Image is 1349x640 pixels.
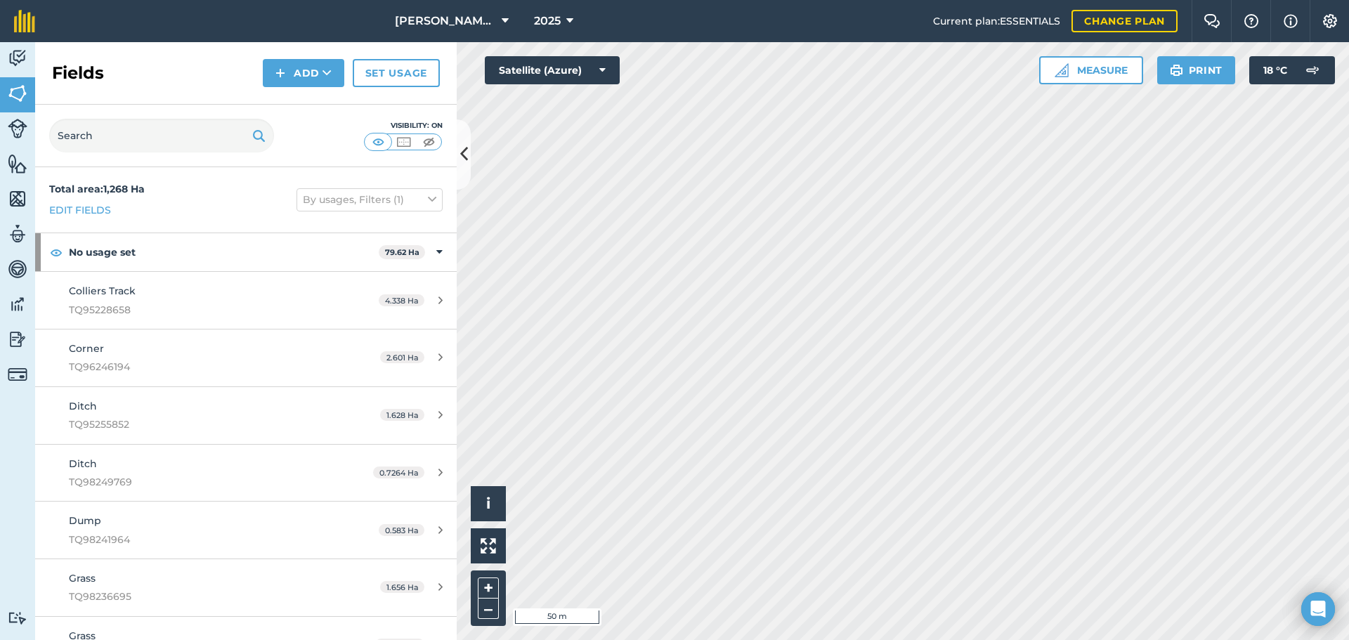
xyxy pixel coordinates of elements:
[373,466,424,478] span: 0.7264 Ha
[69,417,333,432] span: TQ95255852
[69,302,333,318] span: TQ95228658
[1284,13,1298,30] img: svg+xml;base64,PHN2ZyB4bWxucz0iaHR0cDovL3d3dy53My5vcmcvMjAwMC9zdmciIHdpZHRoPSIxNyIgaGVpZ2h0PSIxNy...
[35,329,457,386] a: CornerTQ962461942.601 Ha
[1243,14,1260,28] img: A question mark icon
[35,387,457,444] a: DitchTQ952558521.628 Ha
[69,589,333,604] span: TQ98236695
[49,202,111,218] a: Edit fields
[1263,56,1287,84] span: 18 ° C
[1249,56,1335,84] button: 18 °C
[8,83,27,104] img: svg+xml;base64,PHN2ZyB4bWxucz0iaHR0cDovL3d3dy53My5vcmcvMjAwMC9zdmciIHdpZHRoPSI1NiIgaGVpZ2h0PSI2MC...
[35,445,457,502] a: DitchTQ982497690.7264 Ha
[1322,14,1338,28] img: A cog icon
[395,135,412,149] img: svg+xml;base64,PHN2ZyB4bWxucz0iaHR0cDovL3d3dy53My5vcmcvMjAwMC9zdmciIHdpZHRoPSI1MCIgaGVpZ2h0PSI0MC...
[35,233,457,271] div: No usage set79.62 Ha
[353,59,440,87] a: Set usage
[49,119,274,152] input: Search
[380,581,424,593] span: 1.656 Ha
[8,48,27,69] img: svg+xml;base64,PD94bWwgdmVyc2lvbj0iMS4wIiBlbmNvZGluZz0idXRmLTgiPz4KPCEtLSBHZW5lcmF0b3I6IEFkb2JlIE...
[35,559,457,616] a: GrassTQ982366951.656 Ha
[1055,63,1069,77] img: Ruler icon
[485,56,620,84] button: Satellite (Azure)
[8,365,27,384] img: svg+xml;base64,PD94bWwgdmVyc2lvbj0iMS4wIiBlbmNvZGluZz0idXRmLTgiPz4KPCEtLSBHZW5lcmF0b3I6IEFkb2JlIE...
[471,486,506,521] button: i
[252,127,266,144] img: svg+xml;base64,PHN2ZyB4bWxucz0iaHR0cDovL3d3dy53My5vcmcvMjAwMC9zdmciIHdpZHRoPSIxOSIgaGVpZ2h0PSIyNC...
[380,351,424,363] span: 2.601 Ha
[8,119,27,138] img: svg+xml;base64,PD94bWwgdmVyc2lvbj0iMS4wIiBlbmNvZGluZz0idXRmLTgiPz4KPCEtLSBHZW5lcmF0b3I6IEFkb2JlIE...
[8,329,27,350] img: svg+xml;base64,PD94bWwgdmVyc2lvbj0iMS4wIiBlbmNvZGluZz0idXRmLTgiPz4KPCEtLSBHZW5lcmF0b3I6IEFkb2JlIE...
[69,233,379,271] strong: No usage set
[481,538,496,554] img: Four arrows, one pointing top left, one top right, one bottom right and the last bottom left
[385,247,419,257] strong: 79.62 Ha
[69,457,97,470] span: Ditch
[69,572,96,585] span: Grass
[379,524,424,536] span: 0.583 Ha
[8,294,27,315] img: svg+xml;base64,PD94bWwgdmVyc2lvbj0iMS4wIiBlbmNvZGluZz0idXRmLTgiPz4KPCEtLSBHZW5lcmF0b3I6IEFkb2JlIE...
[69,285,136,297] span: Colliers Track
[296,188,443,211] button: By usages, Filters (1)
[69,514,101,527] span: Dump
[1039,56,1143,84] button: Measure
[1157,56,1236,84] button: Print
[534,13,561,30] span: 2025
[395,13,496,30] span: [PERSON_NAME] Brookland Ltd
[486,495,490,512] span: i
[49,183,145,195] strong: Total area : 1,268 Ha
[364,120,443,131] div: Visibility: On
[69,532,333,547] span: TQ98241964
[263,59,344,87] button: Add
[478,599,499,619] button: –
[52,62,104,84] h2: Fields
[380,409,424,421] span: 1.628 Ha
[69,474,333,490] span: TQ98249769
[420,135,438,149] img: svg+xml;base64,PHN2ZyB4bWxucz0iaHR0cDovL3d3dy53My5vcmcvMjAwMC9zdmciIHdpZHRoPSI1MCIgaGVpZ2h0PSI0MC...
[35,272,457,329] a: Colliers TrackTQ952286584.338 Ha
[275,65,285,81] img: svg+xml;base64,PHN2ZyB4bWxucz0iaHR0cDovL3d3dy53My5vcmcvMjAwMC9zdmciIHdpZHRoPSIxNCIgaGVpZ2h0PSIyNC...
[8,259,27,280] img: svg+xml;base64,PD94bWwgdmVyc2lvbj0iMS4wIiBlbmNvZGluZz0idXRmLTgiPz4KPCEtLSBHZW5lcmF0b3I6IEFkb2JlIE...
[14,10,35,32] img: fieldmargin Logo
[69,359,333,374] span: TQ96246194
[1298,56,1327,84] img: svg+xml;base64,PD94bWwgdmVyc2lvbj0iMS4wIiBlbmNvZGluZz0idXRmLTgiPz4KPCEtLSBHZW5lcmF0b3I6IEFkb2JlIE...
[933,13,1060,29] span: Current plan : ESSENTIALS
[478,577,499,599] button: +
[370,135,387,149] img: svg+xml;base64,PHN2ZyB4bWxucz0iaHR0cDovL3d3dy53My5vcmcvMjAwMC9zdmciIHdpZHRoPSI1MCIgaGVpZ2h0PSI0MC...
[1301,592,1335,626] div: Open Intercom Messenger
[8,223,27,244] img: svg+xml;base64,PD94bWwgdmVyc2lvbj0iMS4wIiBlbmNvZGluZz0idXRmLTgiPz4KPCEtLSBHZW5lcmF0b3I6IEFkb2JlIE...
[69,400,97,412] span: Ditch
[1204,14,1220,28] img: Two speech bubbles overlapping with the left bubble in the forefront
[1170,62,1183,79] img: svg+xml;base64,PHN2ZyB4bWxucz0iaHR0cDovL3d3dy53My5vcmcvMjAwMC9zdmciIHdpZHRoPSIxOSIgaGVpZ2h0PSIyNC...
[8,153,27,174] img: svg+xml;base64,PHN2ZyB4bWxucz0iaHR0cDovL3d3dy53My5vcmcvMjAwMC9zdmciIHdpZHRoPSI1NiIgaGVpZ2h0PSI2MC...
[69,342,104,355] span: Corner
[1071,10,1178,32] a: Change plan
[35,502,457,559] a: DumpTQ982419640.583 Ha
[8,188,27,209] img: svg+xml;base64,PHN2ZyB4bWxucz0iaHR0cDovL3d3dy53My5vcmcvMjAwMC9zdmciIHdpZHRoPSI1NiIgaGVpZ2h0PSI2MC...
[50,244,63,261] img: svg+xml;base64,PHN2ZyB4bWxucz0iaHR0cDovL3d3dy53My5vcmcvMjAwMC9zdmciIHdpZHRoPSIxOCIgaGVpZ2h0PSIyNC...
[8,611,27,625] img: svg+xml;base64,PD94bWwgdmVyc2lvbj0iMS4wIiBlbmNvZGluZz0idXRmLTgiPz4KPCEtLSBHZW5lcmF0b3I6IEFkb2JlIE...
[379,294,424,306] span: 4.338 Ha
